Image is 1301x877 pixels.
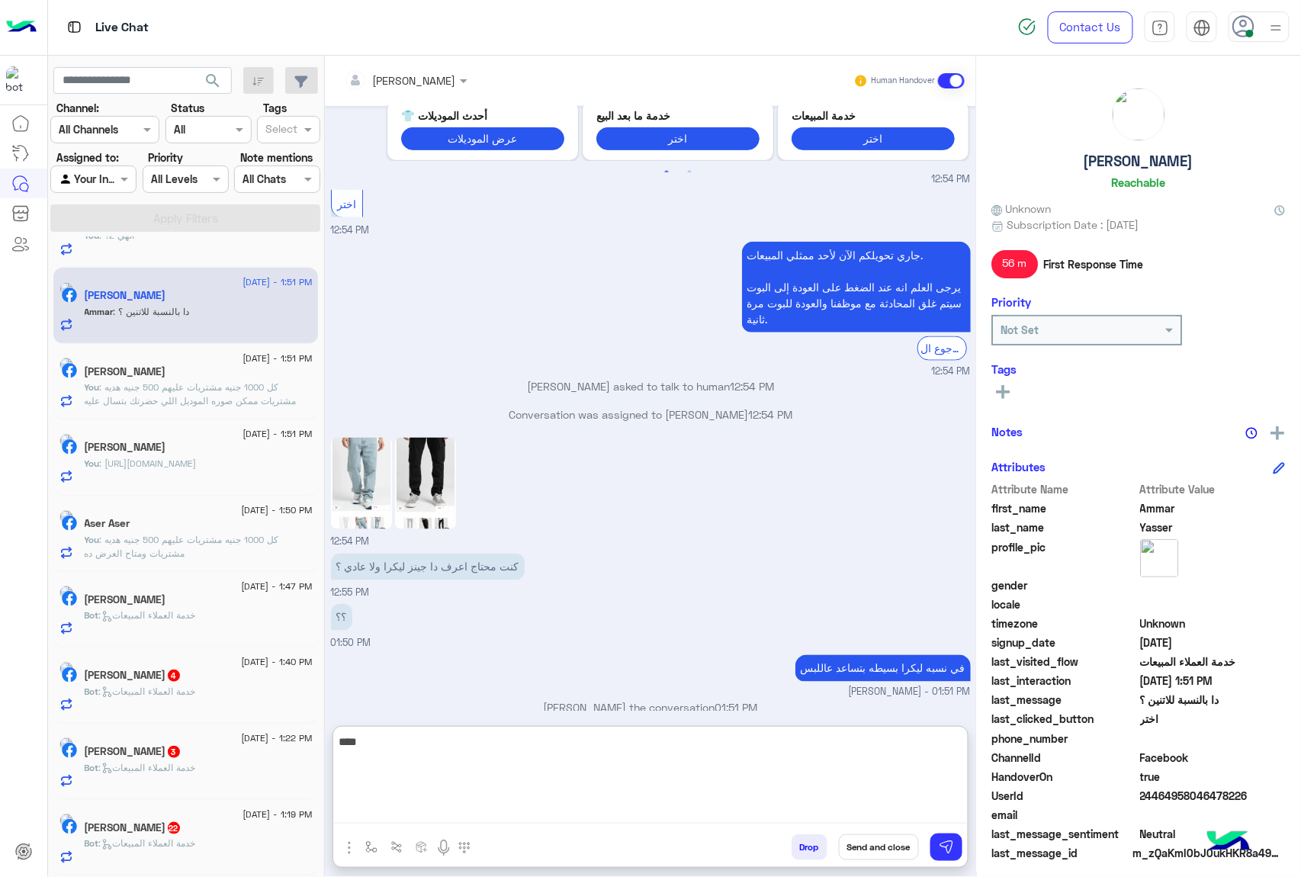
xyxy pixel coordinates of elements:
span: last_name [992,519,1138,535]
span: خدمة العملاء المبيعات [1141,654,1287,670]
button: Apply Filters [50,204,320,232]
span: اختر [1141,711,1287,727]
span: https://eagle.com.eg/collections/pant [100,458,197,469]
button: search [194,67,232,100]
span: first_name [992,500,1138,516]
span: You [85,381,100,393]
p: 28/8/2025, 1:51 PM [795,655,971,682]
h6: Reachable [1112,175,1166,189]
img: picture [59,282,73,296]
button: create order [410,834,435,859]
span: Unknown [992,201,1052,217]
span: Subscription Date : [DATE] [1007,217,1139,233]
span: 22 [168,822,180,834]
span: profile_pic [992,539,1138,574]
span: اختر [337,198,356,210]
img: Facebook [62,667,77,683]
img: Facebook [62,439,77,455]
span: 2025-08-28T10:51:54.794Z [1141,673,1287,689]
span: [DATE] - 1:51 PM [243,352,312,365]
img: notes [1246,427,1258,439]
img: make a call [458,842,471,854]
img: send voice note [435,839,453,857]
span: Yasser [1141,519,1287,535]
label: Note mentions [240,149,313,165]
img: tab [1152,19,1169,37]
span: 01:51 PM [715,702,758,715]
span: [PERSON_NAME] - 01:51 PM [849,686,971,700]
label: Assigned to: [56,149,119,165]
button: 2 of 2 [682,165,697,180]
img: picture [1113,88,1165,140]
h5: Ammar Yasser [85,289,166,302]
span: last_visited_flow [992,654,1138,670]
img: Image [395,438,456,529]
span: 24464958046478226 [1141,788,1287,804]
span: 4 [168,670,180,682]
img: send message [939,840,954,855]
span: last_message_sentiment [992,826,1138,842]
h5: Youssef Alakoor [85,593,166,606]
button: select flow [359,834,384,859]
span: null [1141,731,1287,747]
h5: Mostafa Ayman [85,745,181,758]
a: Contact Us [1048,11,1133,43]
span: 12:55 PM [331,587,370,599]
img: select flow [365,841,377,853]
img: tab [1193,19,1211,37]
img: Image [331,438,392,529]
h5: Emad Ahmed [85,365,166,378]
img: picture [59,662,73,676]
span: HandoverOn [992,769,1138,785]
span: Bot [85,686,99,697]
p: 28/8/2025, 12:54 PM [742,242,971,332]
div: Select [263,120,297,140]
img: picture [59,586,73,599]
span: Unknown [1141,615,1287,631]
span: [DATE] - 1:22 PM [241,731,312,745]
img: tab [65,18,84,37]
span: First Response Time [1044,256,1144,272]
span: phone_number [992,731,1138,747]
span: 12:54 PM [730,380,774,393]
img: picture [59,814,73,827]
span: null [1141,596,1287,612]
label: Status [171,100,204,116]
p: Live Chat [95,18,149,38]
span: 0 [1141,826,1287,842]
button: 1 of 2 [659,165,674,180]
span: m_zQaKmI0bJ0ukHKR8a49bDNK7qAbkPGMV0p_OPLgwM4n2KGtK67MCgKIqVnlxY2WIjySsjqVrOHEtoVK_uuazTA [1133,845,1286,861]
img: Facebook [62,288,77,303]
span: 12:54 PM [331,224,370,236]
img: 713415422032625 [6,66,34,94]
span: 0 [1141,750,1287,766]
span: null [1141,577,1287,593]
span: : خدمة العملاء المبيعات [99,686,196,697]
img: Facebook [62,743,77,758]
div: الرجوع ال Bot [917,336,967,360]
p: 28/8/2025, 12:55 PM [331,554,525,580]
button: عرض الموديلات [401,127,564,149]
h6: Attributes [992,460,1046,474]
button: Trigger scenario [384,834,410,859]
p: 28/8/2025, 1:50 PM [331,604,352,631]
button: Send and close [839,834,919,860]
p: أحدث الموديلات 👕 [401,108,564,124]
img: Facebook [62,591,77,606]
p: [PERSON_NAME] asked to talk to human [331,378,971,394]
h5: Ebrahim Ateia [85,669,181,682]
span: 3 [168,746,180,758]
span: Bot [85,609,99,621]
span: last_interaction [992,673,1138,689]
label: Priority [148,149,183,165]
img: profile [1267,18,1286,37]
span: : خدمة العملاء المبيعات [99,609,196,621]
p: [PERSON_NAME] the conversation [331,700,971,716]
img: Facebook [62,516,77,531]
h6: Priority [992,295,1032,309]
span: signup_date [992,634,1138,651]
span: search [204,72,222,90]
button: اختر [792,127,955,149]
span: : خدمة العملاء المبيعات [99,837,196,849]
img: Facebook [62,819,77,834]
